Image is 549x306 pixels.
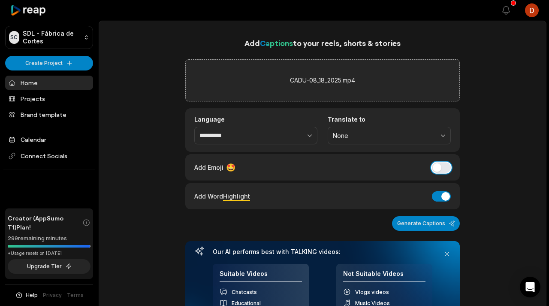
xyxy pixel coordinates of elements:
button: Upgrade Tier [8,259,90,274]
label: Language [194,116,317,123]
button: Generate Captions [392,216,460,231]
div: Open Intercom Messenger [520,277,540,297]
a: Calendar [5,132,93,147]
span: Vlogs videos [355,289,389,295]
h1: Add to your reels, shorts & stories [185,37,460,49]
div: *Usage resets on [DATE] [8,250,90,257]
h4: Suitable Videos [220,270,302,282]
button: Help [15,291,38,299]
a: Home [5,76,93,90]
div: Add Word [194,190,250,202]
span: Help [26,291,38,299]
a: Terms [67,291,84,299]
span: Connect Socials [5,148,93,164]
span: Highlight [223,193,250,200]
div: 299 remaining minutes [8,234,90,243]
span: Add Emoji [194,163,223,172]
a: Projects [5,92,93,106]
button: Create Project [5,56,93,70]
button: None [328,127,451,145]
span: None [333,132,434,140]
p: SDL - Fábrica de Cortes [23,30,81,45]
h3: Our AI performs best with TALKING videos: [213,248,432,256]
a: Brand template [5,107,93,122]
span: 🤩 [226,162,235,173]
span: Creator (AppSumo T1) Plan! [8,214,82,232]
span: Chatcasts [232,289,257,295]
h4: Not Suitable Videos [343,270,425,282]
div: SC [9,31,19,44]
a: Privacy [43,291,62,299]
span: Captions [260,38,293,48]
label: Translate to [328,116,451,123]
label: CADU-08_18_2025.mp4 [290,75,355,86]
